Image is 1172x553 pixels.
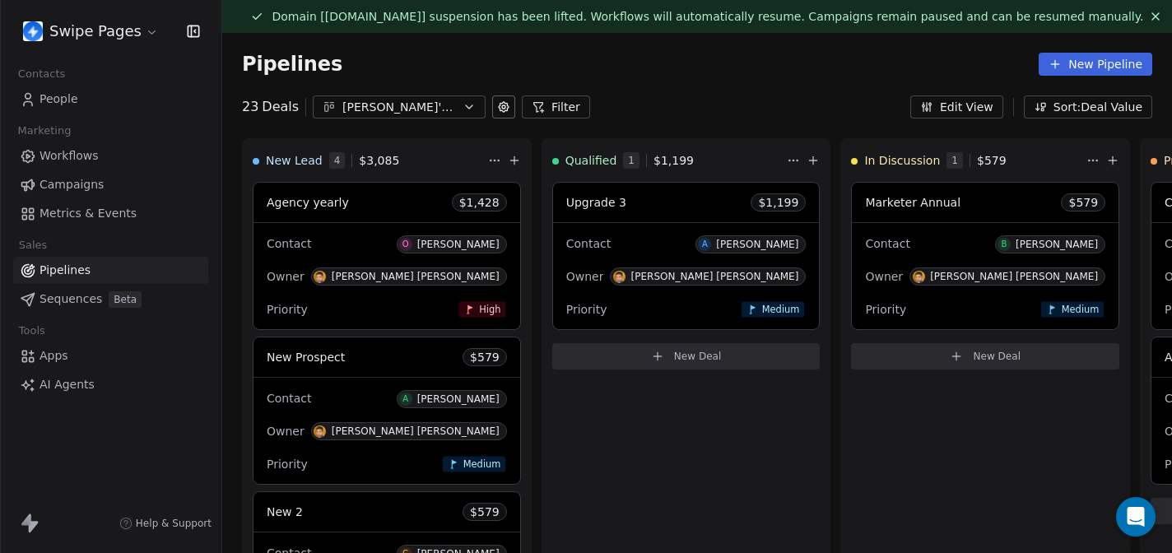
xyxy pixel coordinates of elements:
[262,97,299,117] span: Deals
[314,425,326,438] img: S
[40,376,95,393] span: AI Agents
[13,142,208,170] a: Workflows
[716,239,798,250] div: [PERSON_NAME]
[1116,497,1156,537] div: Open Intercom Messenger
[272,10,1143,23] span: Domain [[DOMAIN_NAME]] suspension has been lifted. Workflows will automatically resume. Campaigns...
[463,458,500,470] span: Medium
[565,152,617,169] span: Qualified
[40,347,68,365] span: Apps
[623,152,639,169] span: 1
[267,303,308,316] span: Priority
[566,196,626,209] span: Upgrade 3
[522,95,590,118] button: Filter
[865,303,906,316] span: Priority
[1016,239,1098,250] div: [PERSON_NAME]
[1024,95,1152,118] button: Sort: Deal Value
[12,233,54,258] span: Sales
[674,350,722,363] span: New Deal
[1002,238,1007,251] div: B
[470,349,500,365] span: $ 579
[49,21,142,42] span: Swipe Pages
[267,425,305,438] span: Owner
[13,371,208,398] a: AI Agents
[40,176,104,193] span: Campaigns
[865,196,960,209] span: Marketer Annual
[13,257,208,284] a: Pipelines
[267,505,303,518] span: New 2
[613,271,626,283] img: S
[23,21,43,41] img: user_01J93QE9VH11XXZQZDP4TWZEES.jpg
[267,458,308,471] span: Priority
[566,270,604,283] span: Owner
[459,194,500,211] span: $ 1,428
[13,86,208,113] a: People
[13,171,208,198] a: Campaigns
[1068,194,1098,211] span: $ 579
[242,97,299,117] div: 23
[267,196,349,209] span: Agency yearly
[266,152,323,169] span: New Lead
[253,337,521,485] div: New Prospect$579ContactA[PERSON_NAME]OwnerS[PERSON_NAME] [PERSON_NAME]PriorityMedium
[566,303,607,316] span: Priority
[20,17,162,45] button: Swipe Pages
[1062,303,1100,315] span: Medium
[109,291,142,308] span: Beta
[758,194,798,211] span: $ 1,199
[864,152,940,169] span: In Discussion
[342,99,456,116] div: [PERSON_NAME]'s First Pipeline
[630,271,798,282] div: [PERSON_NAME] [PERSON_NAME]
[552,139,784,182] div: Qualified1$1,199
[13,342,208,369] a: Apps
[267,351,345,364] span: New Prospect
[267,237,311,250] span: Contact
[470,504,500,520] span: $ 579
[479,303,500,315] span: High
[267,270,305,283] span: Owner
[913,271,925,283] img: S
[653,152,694,169] span: $ 1,199
[359,152,399,169] span: $ 3,085
[332,271,500,282] div: [PERSON_NAME] [PERSON_NAME]
[13,200,208,227] a: Metrics & Events
[851,343,1119,369] button: New Deal
[267,392,311,405] span: Contact
[417,393,500,405] div: [PERSON_NAME]
[946,152,963,169] span: 1
[702,238,708,251] div: A
[40,290,102,308] span: Sequences
[930,271,1098,282] div: [PERSON_NAME] [PERSON_NAME]
[40,262,91,279] span: Pipelines
[566,237,611,250] span: Contact
[314,271,326,283] img: S
[552,343,821,369] button: New Deal
[329,152,346,169] span: 4
[11,118,78,143] span: Marketing
[253,182,521,330] div: Agency yearly$1,428ContactO[PERSON_NAME]OwnerS[PERSON_NAME] [PERSON_NAME]PriorityHigh
[242,53,342,76] span: Pipelines
[762,303,800,315] span: Medium
[40,147,99,165] span: Workflows
[402,238,409,251] div: O
[865,270,903,283] span: Owner
[13,286,208,313] a: SequencesBeta
[851,182,1119,330] div: Marketer Annual$579ContactB[PERSON_NAME]OwnerS[PERSON_NAME] [PERSON_NAME]PriorityMedium
[977,152,1007,169] span: $ 579
[417,239,500,250] div: [PERSON_NAME]
[851,139,1083,182] div: In Discussion1$579
[973,350,1021,363] span: New Deal
[332,425,500,437] div: [PERSON_NAME] [PERSON_NAME]
[12,318,52,343] span: Tools
[119,517,212,530] a: Help & Support
[552,182,821,330] div: Upgrade 3$1,199ContactA[PERSON_NAME]OwnerS[PERSON_NAME] [PERSON_NAME]PriorityMedium
[40,91,78,108] span: People
[402,393,408,406] div: A
[1039,53,1152,76] button: New Pipeline
[865,237,909,250] span: Contact
[253,139,485,182] div: New Lead4$3,085
[11,62,72,86] span: Contacts
[910,95,1003,118] button: Edit View
[40,205,137,222] span: Metrics & Events
[136,517,212,530] span: Help & Support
